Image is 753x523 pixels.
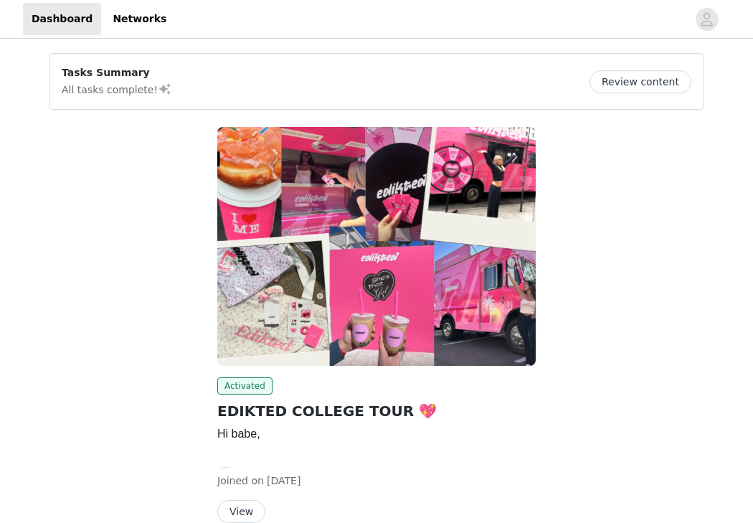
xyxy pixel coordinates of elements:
[104,3,175,35] a: Networks
[62,65,172,80] p: Tasks Summary
[23,3,101,35] a: Dashboard
[217,506,265,517] a: View
[267,475,300,486] span: [DATE]
[217,428,260,440] span: Hi babe,
[62,80,172,98] p: All tasks complete!
[217,127,536,366] img: Edikted
[700,8,714,31] div: avatar
[217,377,273,395] span: Activated
[217,400,536,422] h2: EDIKTED COLLEGE TOUR 💖
[217,475,264,486] span: Joined on
[217,500,265,523] button: View
[589,70,691,93] button: Review content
